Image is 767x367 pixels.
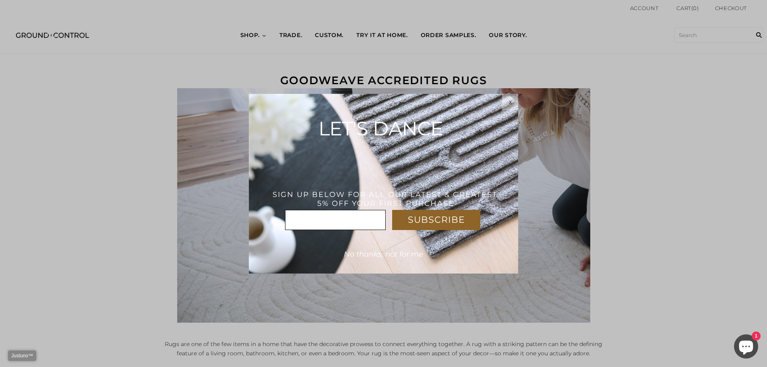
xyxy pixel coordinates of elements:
[273,190,499,208] span: SIGN UP BELOW FOR ALL OUR LATEST & GREATEST. 5% OFF YOUR FIRST PURCHASE
[732,334,761,361] inbox-online-store-chat: Shopify online store chat
[330,246,437,262] div: No thanks, not for me
[285,210,386,230] input: Email Address
[344,250,423,259] span: No thanks, not for me
[509,99,512,105] span: x
[502,94,518,110] div: x
[408,214,465,225] span: SUBSCRIBE
[8,350,36,361] a: Justuno™
[392,210,480,230] div: SUBSCRIBE
[318,117,443,140] span: LET'S DANCE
